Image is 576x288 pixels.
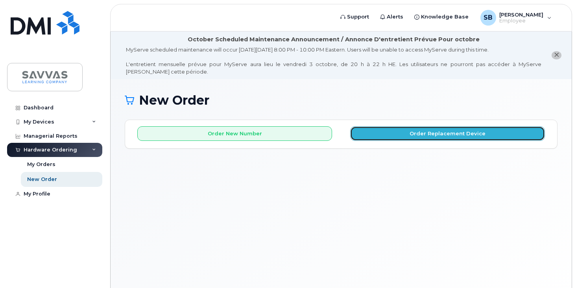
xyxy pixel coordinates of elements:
button: close notification [552,51,561,59]
button: Order New Number [137,126,332,141]
div: MyServe scheduled maintenance will occur [DATE][DATE] 8:00 PM - 10:00 PM Eastern. Users will be u... [126,46,541,75]
div: October Scheduled Maintenance Announcement / Annonce D'entretient Prévue Pour octobre [188,35,480,44]
button: Order Replacement Device [350,126,545,141]
iframe: Messenger Launcher [542,254,570,282]
h1: New Order [125,93,558,107]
